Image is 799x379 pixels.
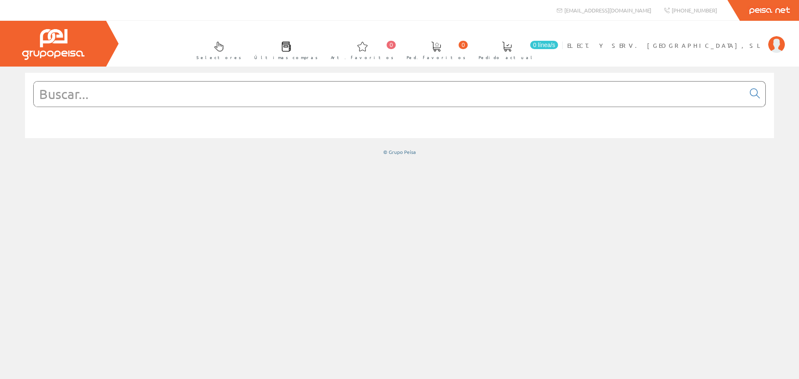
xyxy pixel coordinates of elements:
[254,53,318,62] span: Últimas compras
[196,53,241,62] span: Selectores
[479,53,535,62] span: Pedido actual
[407,53,466,62] span: Ped. favoritos
[459,41,468,49] span: 0
[564,7,651,14] span: [EMAIL_ADDRESS][DOMAIN_NAME]
[246,35,322,65] a: Últimas compras
[34,82,745,107] input: Buscar...
[470,35,560,65] a: 0 línea/s Pedido actual
[331,53,394,62] span: Art. favoritos
[567,41,764,50] span: ELECT. Y SERV. [GEOGRAPHIC_DATA], SL
[567,35,785,42] a: ELECT. Y SERV. [GEOGRAPHIC_DATA], SL
[22,29,84,60] img: Grupo Peisa
[672,7,717,14] span: [PHONE_NUMBER]
[387,41,396,49] span: 0
[188,35,246,65] a: Selectores
[25,149,774,156] div: © Grupo Peisa
[530,41,558,49] span: 0 línea/s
